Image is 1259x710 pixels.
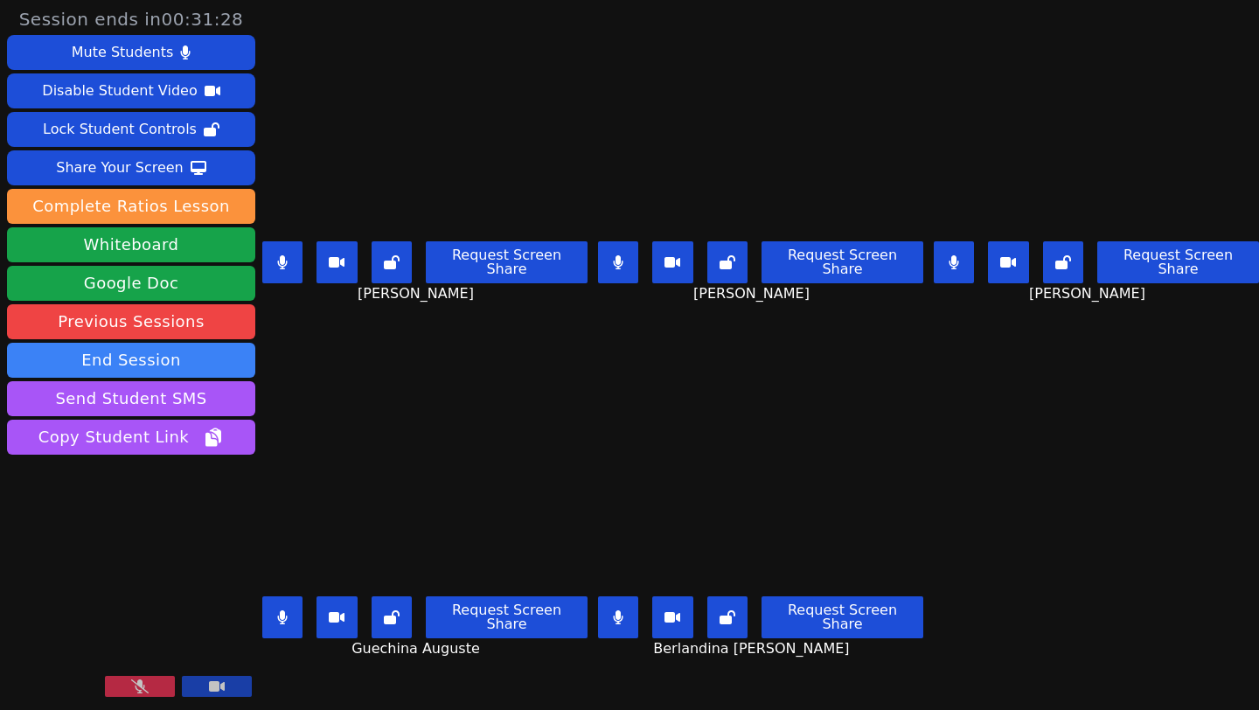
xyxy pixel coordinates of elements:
div: Share Your Screen [56,154,184,182]
span: Session ends in [19,7,244,31]
button: Disable Student Video [7,73,255,108]
button: Mute Students [7,35,255,70]
div: Disable Student Video [42,77,197,105]
button: Lock Student Controls [7,112,255,147]
span: [PERSON_NAME] [693,283,814,304]
time: 00:31:28 [162,9,244,30]
div: Mute Students [72,38,173,66]
button: Request Screen Share [762,596,923,638]
span: [PERSON_NAME] [1029,283,1150,304]
button: Request Screen Share [426,596,588,638]
button: Request Screen Share [762,241,923,283]
button: Complete Ratios Lesson [7,189,255,224]
button: Request Screen Share [1097,241,1259,283]
a: Google Doc [7,266,255,301]
span: Copy Student Link [38,425,224,449]
div: Lock Student Controls [43,115,197,143]
button: Copy Student Link [7,420,255,455]
button: Whiteboard [7,227,255,262]
button: Send Student SMS [7,381,255,416]
span: Guechina Auguste [351,638,484,659]
button: End Session [7,343,255,378]
button: Share Your Screen [7,150,255,185]
span: Berlandina [PERSON_NAME] [653,638,853,659]
span: [PERSON_NAME] [358,283,478,304]
a: Previous Sessions [7,304,255,339]
button: Request Screen Share [426,241,588,283]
